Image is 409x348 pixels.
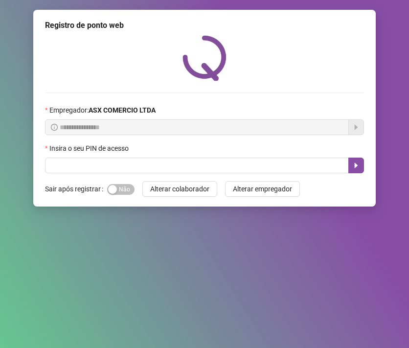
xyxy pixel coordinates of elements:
span: Alterar empregador [233,184,292,194]
label: Insira o seu PIN de acesso [45,143,135,154]
button: Alterar empregador [225,181,300,197]
div: Registro de ponto web [45,20,364,31]
strong: ASX COMERCIO LTDA [89,106,156,114]
span: Alterar colaborador [150,184,209,194]
span: caret-right [352,162,360,169]
span: Empregador : [49,105,156,116]
label: Sair após registrar [45,181,107,197]
img: QRPoint [182,35,227,81]
button: Alterar colaborador [142,181,217,197]
span: info-circle [51,124,58,131]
